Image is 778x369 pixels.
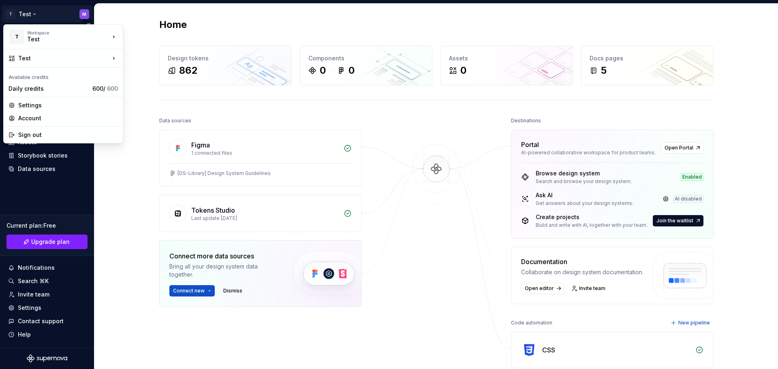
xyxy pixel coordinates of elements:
[9,30,24,44] div: T
[18,131,118,139] div: Sign out
[9,85,89,93] div: Daily credits
[27,35,96,43] div: Test
[27,30,110,35] div: Workspace
[92,85,118,92] span: 600 /
[18,54,110,62] div: Test
[5,69,121,82] div: Available credits
[18,114,118,122] div: Account
[18,101,118,109] div: Settings
[107,85,118,92] span: 600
